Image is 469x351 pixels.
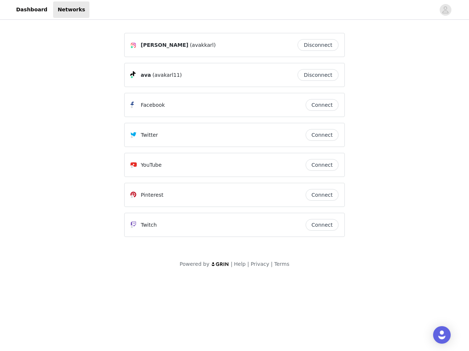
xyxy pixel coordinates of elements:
button: Disconnect [298,69,339,81]
p: Twitch [141,221,157,229]
span: ava [141,71,151,79]
button: Connect [306,189,339,201]
img: Instagram Icon [130,42,136,48]
button: Connect [306,129,339,141]
a: Networks [53,1,89,18]
button: Connect [306,159,339,171]
button: Connect [306,219,339,231]
span: [PERSON_NAME] [141,41,188,49]
p: Twitter [141,131,158,139]
p: Pinterest [141,191,163,199]
span: Powered by [180,261,209,267]
div: avatar [442,4,449,16]
span: | [231,261,233,267]
span: | [271,261,273,267]
a: Terms [274,261,289,267]
span: (avakkarl) [190,41,216,49]
p: YouTube [141,161,162,169]
a: Privacy [251,261,269,267]
a: Dashboard [12,1,52,18]
img: logo [211,262,229,267]
span: | [247,261,249,267]
a: Help [234,261,246,267]
p: Facebook [141,101,165,109]
div: Open Intercom Messenger [433,326,451,344]
button: Connect [306,99,339,111]
span: (avakarl11) [152,71,182,79]
button: Disconnect [298,39,339,51]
